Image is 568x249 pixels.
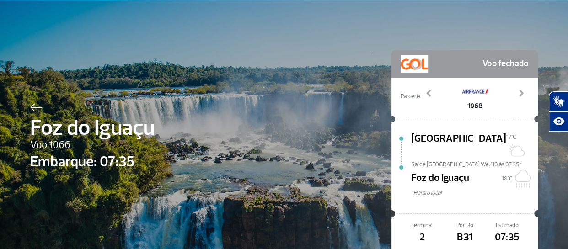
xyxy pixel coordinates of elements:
span: [GEOGRAPHIC_DATA] [411,131,506,160]
div: Plugin de acessibilidade da Hand Talk. [549,91,568,132]
img: Nevoeiro [506,141,525,159]
img: Nublado [513,170,531,188]
span: 1968 [461,101,489,111]
button: Abrir tradutor de língua de sinais. [549,91,568,111]
span: *Horáro local [411,189,538,197]
span: 17°C [506,133,516,141]
button: Abrir recursos assistivos. [549,111,568,132]
span: Estimado [486,221,529,230]
span: B31 [443,230,486,245]
span: Foz do Iguaçu [411,170,469,189]
span: Embarque: 07:35 [30,151,155,173]
span: Sai de [GEOGRAPHIC_DATA] We/10 às 07:35* [411,160,538,167]
span: Portão [443,221,486,230]
span: Voo 1066 [30,138,155,153]
span: 07:35 [486,230,529,245]
span: Voo fechado [482,55,529,73]
span: 2 [401,230,443,245]
span: Terminal [401,221,443,230]
span: 18°C [502,175,513,182]
span: Parceria: [401,92,421,101]
span: Foz do Iguaçu [30,111,155,144]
